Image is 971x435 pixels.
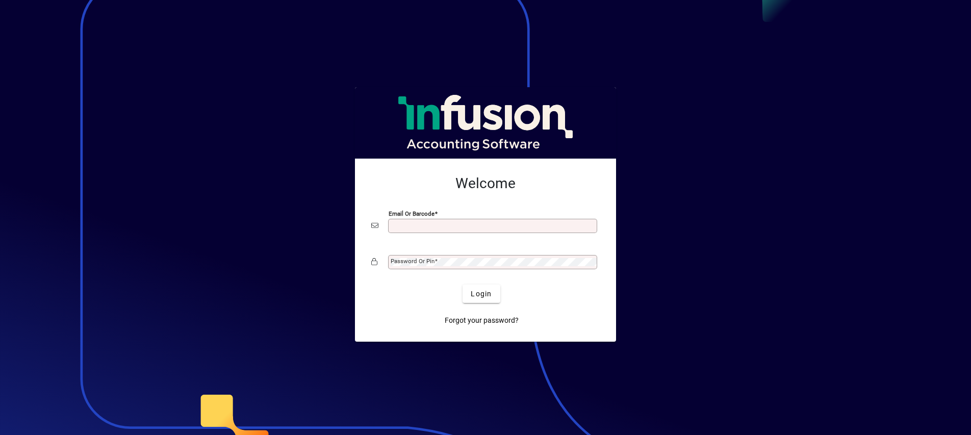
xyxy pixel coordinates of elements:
h2: Welcome [371,175,600,192]
mat-label: Password or Pin [391,258,435,265]
span: Forgot your password? [445,315,519,326]
span: Login [471,289,492,299]
button: Login [463,285,500,303]
mat-label: Email or Barcode [389,210,435,217]
a: Forgot your password? [441,311,523,329]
